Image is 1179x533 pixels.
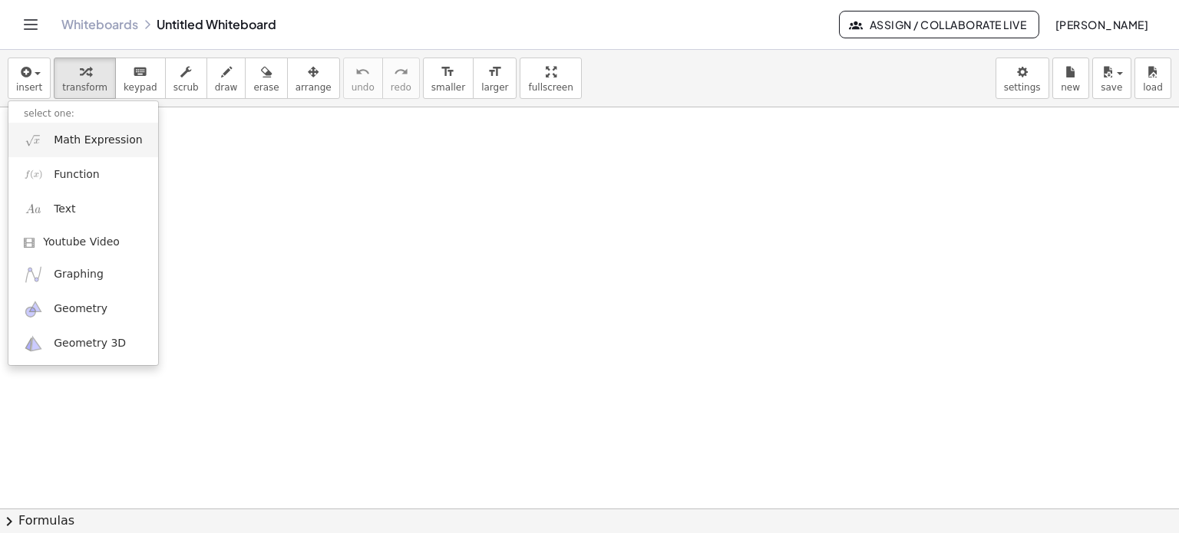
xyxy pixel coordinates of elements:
span: [PERSON_NAME] [1055,18,1148,31]
button: new [1052,58,1089,99]
button: keyboardkeypad [115,58,166,99]
span: load [1143,82,1163,93]
a: Text [8,192,158,226]
a: Function [8,157,158,192]
span: Geometry [54,301,107,317]
span: Graphing [54,267,104,282]
img: f_x.png [24,165,43,184]
img: ggb-3d.svg [24,334,43,354]
span: draw [215,82,238,93]
button: save [1092,58,1131,99]
a: Graphing [8,257,158,291]
a: Math Expression [8,123,158,157]
i: format_size [441,63,455,81]
button: fullscreen [520,58,581,99]
button: transform [54,58,116,99]
button: arrange [287,58,340,99]
button: redoredo [382,58,420,99]
span: fullscreen [528,82,573,93]
li: select one: [8,105,158,123]
a: Youtube Video [8,227,158,258]
a: Geometry 3D [8,327,158,361]
button: scrub [165,58,207,99]
span: insert [16,82,42,93]
button: Toggle navigation [18,12,43,37]
i: format_size [487,63,502,81]
span: Math Expression [54,133,142,148]
span: Assign / Collaborate Live [852,18,1026,31]
button: format_sizelarger [473,58,517,99]
span: new [1061,82,1080,93]
span: larger [481,82,508,93]
span: redo [391,82,411,93]
span: scrub [173,82,199,93]
button: draw [206,58,246,99]
span: Geometry 3D [54,336,126,351]
img: ggb-graphing.svg [24,265,43,284]
i: redo [394,63,408,81]
a: Geometry [8,292,158,327]
span: Text [54,202,75,217]
i: undo [355,63,370,81]
button: load [1134,58,1171,99]
img: ggb-geometry.svg [24,300,43,319]
button: insert [8,58,51,99]
button: [PERSON_NAME] [1042,11,1161,38]
span: settings [1004,82,1041,93]
img: Aa.png [24,199,43,219]
span: erase [253,82,279,93]
span: Youtube Video [43,235,120,250]
span: Function [54,167,100,183]
span: save [1101,82,1122,93]
img: sqrt_x.png [24,130,43,150]
button: Assign / Collaborate Live [839,11,1039,38]
button: format_sizesmaller [423,58,474,99]
button: undoundo [343,58,383,99]
button: settings [996,58,1049,99]
button: erase [245,58,287,99]
a: Whiteboards [61,17,138,32]
span: undo [352,82,375,93]
span: transform [62,82,107,93]
i: keyboard [133,63,147,81]
span: smaller [431,82,465,93]
span: arrange [296,82,332,93]
span: keypad [124,82,157,93]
